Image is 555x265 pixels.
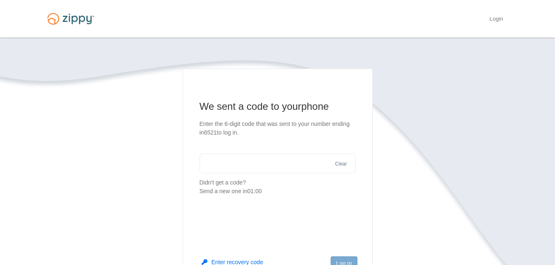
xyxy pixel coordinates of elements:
[489,16,503,24] a: Login
[42,9,99,28] img: Logo
[200,100,356,113] h1: We sent a code to your phone
[200,187,356,196] div: Send a new one in 01:00
[333,160,350,168] button: Clear
[200,120,356,137] p: Enter the 6-digit code that was sent to your number ending in 6521 to log in.
[200,178,356,196] p: Didn't get a code?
